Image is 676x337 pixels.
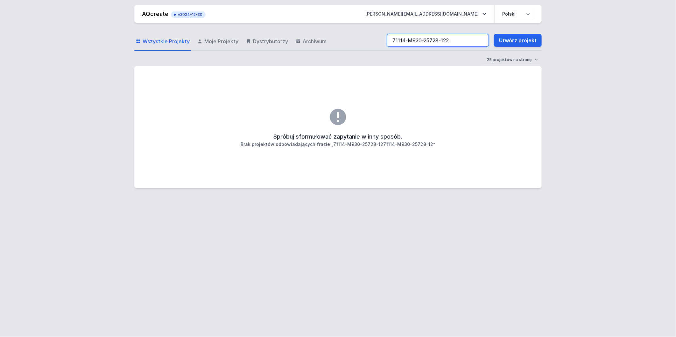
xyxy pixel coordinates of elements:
[143,38,190,45] span: Wszystkie Projekty
[134,32,191,51] a: Wszystkie Projekty
[204,38,238,45] span: Moje Projekty
[171,10,206,18] button: v2024-12-30
[294,32,328,51] a: Archiwum
[196,32,240,51] a: Moje Projekty
[174,12,202,17] span: v2024-12-30
[241,141,435,148] h3: Brak projektów odpowiadających frazie „71114-M930-25728-1271114-M930-25728-12”
[274,132,403,141] h2: Spróbuj sformułować zapytanie w inny sposób.
[303,38,327,45] span: Archiwum
[253,38,288,45] span: Dystrybutorzy
[245,32,289,51] a: Dystrybutorzy
[387,34,489,47] input: Szukaj wśród projektów i wersji...
[498,8,534,20] select: Wybierz język
[360,8,491,20] button: [PERSON_NAME][EMAIL_ADDRESS][DOMAIN_NAME]
[142,10,168,17] a: AQcreate
[494,34,542,47] a: Utwórz projekt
